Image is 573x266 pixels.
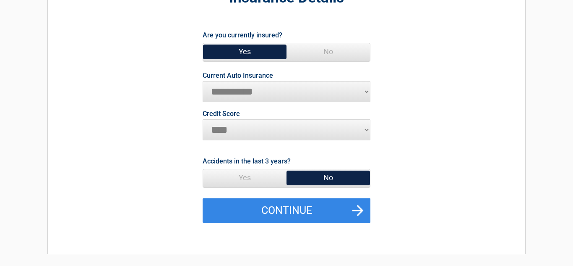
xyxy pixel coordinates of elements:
label: Are you currently insured? [203,29,282,41]
button: Continue [203,198,370,223]
span: No [286,169,370,186]
label: Current Auto Insurance [203,72,273,79]
span: Yes [203,43,286,60]
span: No [286,43,370,60]
span: Yes [203,169,286,186]
label: Accidents in the last 3 years? [203,155,291,167]
label: Credit Score [203,111,240,117]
